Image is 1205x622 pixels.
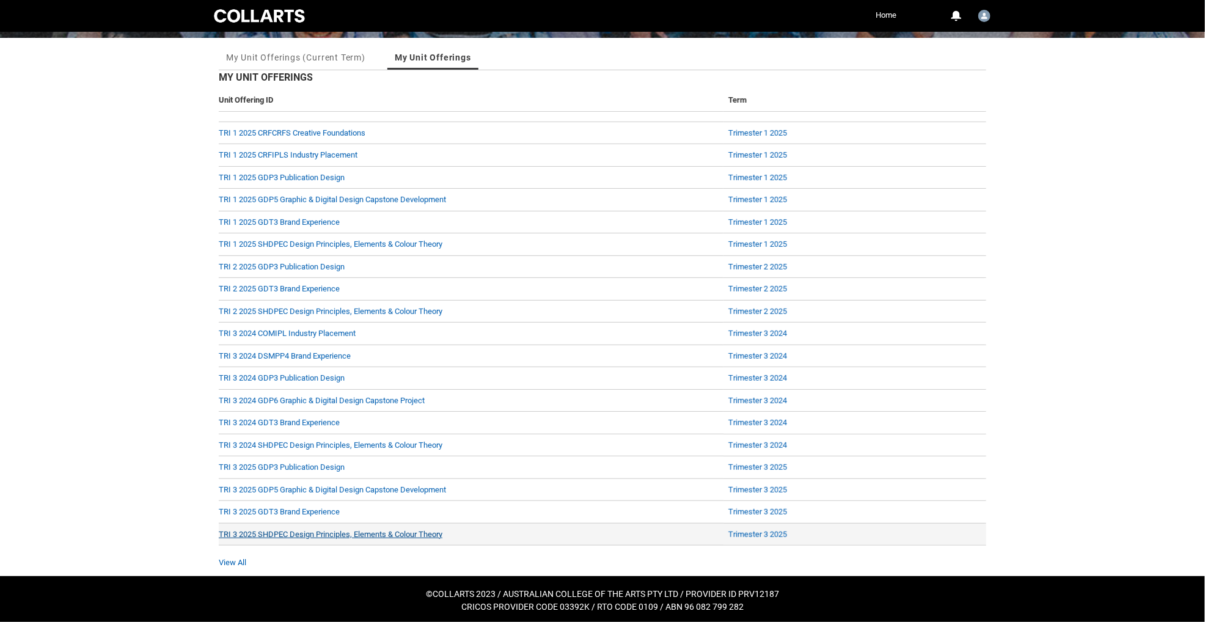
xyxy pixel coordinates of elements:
a: TRI 3 2025 GDP5 Graphic & Digital Design Capstone Development [219,485,446,494]
li: My Unit Offerings [387,45,478,70]
a: Trimester 3 2025 [728,485,787,494]
a: TRI 3 2025 GDT3 Brand Experience [219,507,340,516]
a: Trimester 3 2024 [728,329,787,338]
a: View All Unit Enrolments [219,558,246,567]
h2: My Unit Offerings [219,70,986,89]
a: Trimester 3 2025 [728,507,787,516]
li: My Unit Offerings (Current Term) [219,45,373,70]
th: Unit Offering ID [219,89,723,112]
a: Trimester 1 2025 [728,240,787,249]
a: Trimester 3 2024 [728,373,787,382]
a: Trimester 3 2025 [728,530,787,539]
a: Trimester 2 2025 [728,284,787,293]
a: TRI 1 2025 CRFIPLS Industry Placement [219,150,357,159]
a: Trimester 3 2025 [728,463,787,472]
a: Trimester 1 2025 [728,150,787,159]
a: Trimester 3 2024 [728,396,787,405]
a: Trimester 2 2025 [728,307,787,316]
a: TRI 3 2025 GDP3 Publication Design [219,463,345,472]
button: User Profile Cathy.Sison [975,5,994,24]
a: TRI 3 2024 SHDPEC Design Principles, Elements & Colour Theory [219,441,442,450]
a: TRI 3 2024 GDP6 Graphic & Digital Design Capstone Project [219,396,425,405]
a: Trimester 3 2024 [728,441,787,450]
a: TRI 1 2025 GDP3 Publication Design [219,173,345,182]
a: TRI 1 2025 GDP5 Graphic & Digital Design Capstone Development [219,195,446,204]
a: TRI 2 2025 SHDPEC Design Principles, Elements & Colour Theory [219,307,442,316]
a: Trimester 1 2025 [728,195,787,204]
a: Trimester 3 2024 [728,418,787,427]
a: TRI 3 2025 SHDPEC Design Principles, Elements & Colour Theory [219,530,442,539]
a: TRI 3 2024 GDP3 Publication Design [219,373,345,382]
a: TRI 1 2025 SHDPEC Design Principles, Elements & Colour Theory [219,240,442,249]
a: Home [873,6,899,24]
a: TRI 2 2025 GDP3 Publication Design [219,262,345,271]
th: Term [723,89,986,112]
a: Trimester 3 2024 [728,351,787,360]
a: TRI 1 2025 GDT3 Brand Experience [219,218,340,227]
a: TRI 3 2024 COMIPL Industry Placement [219,329,356,338]
a: TRI 2 2025 GDT3 Brand Experience [219,284,340,293]
a: My Unit Offerings [395,45,471,70]
a: TRI 3 2024 GDT3 Brand Experience [219,418,340,427]
a: TRI 3 2024 DSMPP4 Brand Experience [219,351,351,360]
a: Trimester 1 2025 [728,128,787,137]
a: TRI 1 2025 CRFCRFS Creative Foundations [219,128,365,137]
img: Cathy.Sison [978,10,991,22]
a: Trimester 2 2025 [728,262,787,271]
a: My Unit Offerings (Current Term) [226,45,365,70]
a: Trimester 1 2025 [728,218,787,227]
a: Trimester 1 2025 [728,173,787,182]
